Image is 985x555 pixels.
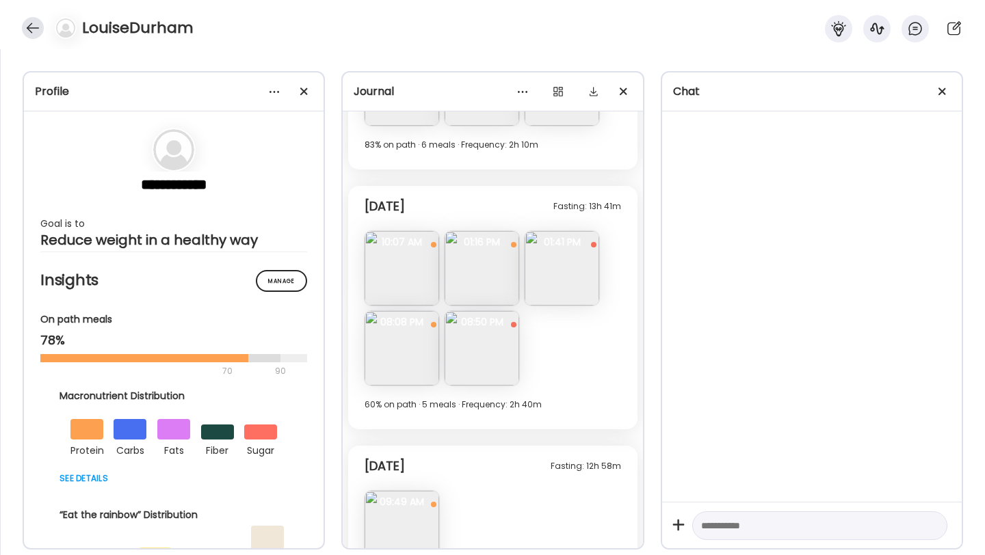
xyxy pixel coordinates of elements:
div: Fasting: 13h 41m [553,198,621,215]
img: images%2FvpbmLMGCmDVsOUR63jGeboT893F3%2Fb3DhV7k5HeWJAT1PJyGP%2Fl2L1olrU4kkesu5O1usO_240 [445,231,519,306]
div: carbs [114,439,146,459]
div: Fasting: 12h 58m [551,458,621,474]
div: On path meals [40,312,307,327]
div: “Eat the rainbow” Distribution [60,508,288,522]
div: Manage [256,270,307,292]
img: bg-avatar-default.svg [56,18,75,38]
span: 01:16 PM [445,236,519,248]
img: images%2FvpbmLMGCmDVsOUR63jGeboT893F3%2F5RFK1eiIfmdIOqyhQrrK%2F6G78uWD5lbVxQlRiBH8M_240 [525,231,599,306]
div: Goal is to [40,215,307,232]
span: 10:07 AM [365,236,439,248]
div: Profile [35,83,313,100]
span: 01:41 PM [525,236,599,248]
div: Macronutrient Distribution [60,389,288,403]
div: 70 [40,363,271,379]
h4: LouiseDurham [82,17,194,39]
div: fats [157,439,190,459]
div: 60% on path · 5 meals · Frequency: 2h 40m [365,396,620,413]
span: 08:50 PM [445,316,519,328]
div: [DATE] [365,458,405,474]
div: sugar [244,439,277,459]
h2: Insights [40,270,307,290]
div: Journal [354,83,631,100]
div: [DATE] [365,198,405,215]
div: fiber [201,439,234,459]
div: Reduce weight in a healthy way [40,232,307,248]
div: protein [70,439,103,459]
img: images%2FvpbmLMGCmDVsOUR63jGeboT893F3%2F9GcS3ntHqJYoZ8JKyHJW%2FK4wdsiw5dEumWWk57aS0_240 [365,231,439,306]
span: 09:49 AM [365,496,439,508]
img: images%2FvpbmLMGCmDVsOUR63jGeboT893F3%2Ffavorites%2FKvZGcNmxpNyn2LXCZIQl_240 [445,311,519,385]
div: 78% [40,332,307,349]
div: Chat [673,83,951,100]
div: 90 [274,363,287,379]
span: 08:08 PM [365,316,439,328]
img: images%2FvpbmLMGCmDVsOUR63jGeboT893F3%2FHMsBjIBV4r12B7YQaT1M%2FA92eRh2UMUfx3IyjKdaX_240 [365,311,439,385]
div: 83% on path · 6 meals · Frequency: 2h 10m [365,137,620,153]
img: bg-avatar-default.svg [153,129,194,170]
